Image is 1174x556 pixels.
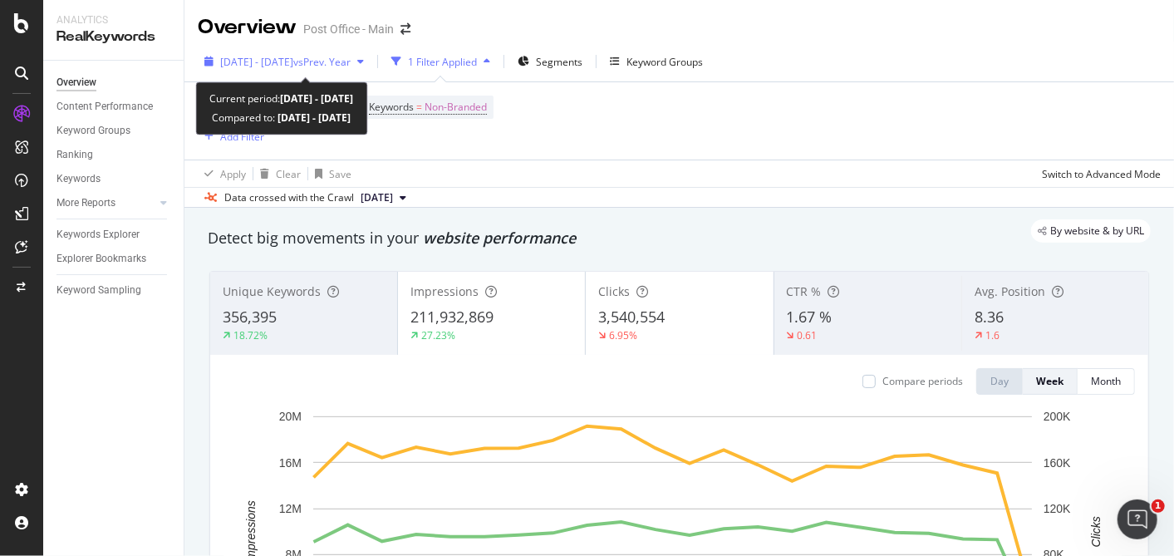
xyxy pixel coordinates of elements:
a: Explorer Bookmarks [56,250,172,268]
div: Save [329,167,351,181]
iframe: Intercom live chat [1118,499,1157,539]
span: Clicks [598,283,630,299]
div: Apply [220,167,246,181]
div: Compare periods [882,374,963,388]
div: Data crossed with the Crawl [224,190,354,205]
div: arrow-right-arrow-left [400,23,410,35]
a: Overview [56,74,172,91]
div: Month [1091,374,1121,388]
button: Day [976,368,1023,395]
div: Keyword Sampling [56,282,141,299]
a: More Reports [56,194,155,212]
a: Keyword Groups [56,122,172,140]
a: Ranking [56,146,172,164]
div: Keyword Groups [56,122,130,140]
button: Month [1078,368,1135,395]
button: Keyword Groups [603,48,710,75]
span: vs Prev. Year [293,55,351,69]
div: 27.23% [421,328,455,342]
div: 6.95% [609,328,637,342]
span: Keywords [369,100,414,114]
a: Keyword Sampling [56,282,172,299]
div: Current period: [210,90,354,109]
div: Overview [56,74,96,91]
div: 0.61 [798,328,818,342]
span: [DATE] - [DATE] [220,55,293,69]
div: 18.72% [233,328,268,342]
span: By website & by URL [1050,226,1144,236]
span: Non-Branded [425,96,487,119]
a: Content Performance [56,98,172,116]
button: Week [1023,368,1078,395]
div: Explorer Bookmarks [56,250,146,268]
div: More Reports [56,194,115,212]
button: [DATE] [354,188,413,208]
div: Keywords [56,170,101,188]
button: Add Filter [198,126,264,146]
text: 12M [279,502,302,515]
b: [DATE] - [DATE] [281,92,354,106]
span: = [416,100,422,114]
span: 2025 Aug. 25th [361,190,393,205]
div: Content Performance [56,98,153,116]
div: RealKeywords [56,27,170,47]
button: [DATE] - [DATE]vsPrev. Year [198,48,371,75]
b: [DATE] - [DATE] [276,111,351,125]
div: Post Office - Main [303,21,394,37]
span: 8.36 [975,307,1004,327]
div: 1.6 [985,328,1000,342]
div: Overview [198,13,297,42]
a: Keywords Explorer [56,226,172,244]
text: Clicks [1089,516,1103,547]
span: CTR % [787,283,822,299]
span: Unique Keywords [223,283,321,299]
div: Ranking [56,146,93,164]
button: Apply [198,160,246,187]
a: Keywords [56,170,172,188]
div: Compared to: [213,109,351,128]
text: 120K [1044,502,1071,515]
span: 356,395 [223,307,277,327]
span: 1 [1152,499,1165,513]
div: Week [1036,374,1063,388]
button: Switch to Advanced Mode [1035,160,1161,187]
span: Avg. Position [975,283,1045,299]
span: 1.67 % [787,307,833,327]
button: Segments [511,48,589,75]
div: Keywords Explorer [56,226,140,244]
text: 200K [1044,410,1071,423]
text: 20M [279,410,302,423]
span: 211,932,869 [410,307,494,327]
div: Add Filter [220,130,264,144]
button: 1 Filter Applied [385,48,497,75]
div: Analytics [56,13,170,27]
text: 160K [1044,456,1071,470]
div: Keyword Groups [626,55,703,69]
span: 3,540,554 [598,307,665,327]
button: Clear [253,160,301,187]
div: legacy label [1031,219,1151,243]
div: Clear [276,167,301,181]
span: Segments [536,55,582,69]
div: Switch to Advanced Mode [1042,167,1161,181]
button: Save [308,160,351,187]
text: 16M [279,456,302,470]
div: Day [990,374,1009,388]
div: 1 Filter Applied [408,55,477,69]
span: Impressions [410,283,479,299]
